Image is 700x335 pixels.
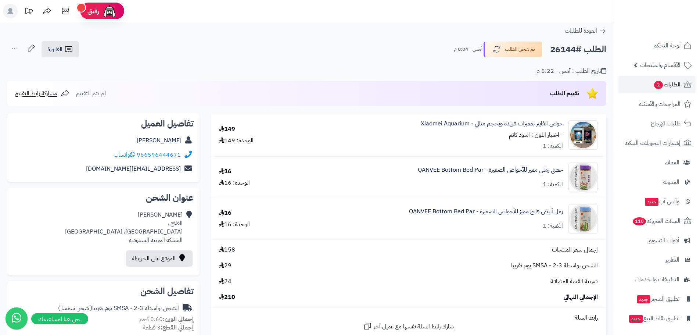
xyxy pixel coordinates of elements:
a: طلبات الإرجاع [618,115,696,132]
h2: عنوان الشحن [13,193,194,202]
div: الكمية: 1 [543,142,563,150]
span: المراجعات والأسئلة [639,99,681,109]
a: الطلبات2 [618,76,696,93]
span: ضريبة القيمة المضافة [550,277,598,286]
a: رمل أبيض فاتح مميز للأحواض الصغيرة - QANVEE Bottom Bed Par [409,207,563,216]
span: شارك رابط السلة نفسها مع عميل آخر [374,322,454,331]
span: مشاركة رابط التقييم [15,89,57,98]
small: 0.60 كجم [139,315,194,324]
div: الكمية: 1 [543,222,563,230]
span: 158 [219,246,235,254]
span: الطلبات [653,79,681,90]
span: الفاتورة [47,45,62,54]
div: 16 [219,209,231,217]
div: الوحدة: 16 [219,179,250,187]
span: 210 [219,293,235,302]
a: تحديثات المنصة [19,4,38,20]
span: التطبيقات والخدمات [635,274,679,285]
span: ( شحن سمسا ) [58,304,92,313]
div: 16 [219,167,231,176]
span: رفيق [87,7,99,15]
a: حصى رملي مميز للأحواض الصغيرة - QANVEE Bottom Bed Par [418,166,563,174]
span: الشحن بواسطة SMSA - 2-3 يوم تقريبا [511,261,598,270]
div: الوحدة: 16 [219,220,250,229]
img: ai-face.png [102,4,117,18]
a: تطبيق المتجرجديد [618,290,696,308]
span: 24 [219,277,231,286]
a: أدوات التسويق [618,232,696,249]
a: تطبيق نقاط البيعجديد [618,310,696,327]
a: واتساب [114,150,135,159]
div: الكمية: 1 [543,180,563,189]
div: الوحدة: 149 [219,136,254,145]
span: 2 [654,81,663,89]
a: المراجعات والأسئلة [618,95,696,113]
strong: إجمالي الوزن: [163,315,194,324]
button: تم شحن الطلب [484,42,542,57]
span: إجمالي سعر المنتجات [552,246,598,254]
span: لوحة التحكم [653,40,681,51]
a: العملاء [618,154,696,171]
a: السلات المتروكة110 [618,212,696,230]
small: - اختيار اللون : اسود كاتم [509,131,563,139]
span: 29 [219,261,231,270]
span: لم يتم التقييم [76,89,106,98]
img: 1749333565-1749144414204_pg5baq_2_1%D8%B6%D8%B4%D8%A67890%D9%85%D9%85%D9%85-90x90.jpg [569,204,597,234]
span: طلبات الإرجاع [651,118,681,129]
span: المدونة [663,177,679,187]
span: جديد [629,315,643,323]
span: تطبيق نقاط البيع [628,313,679,324]
div: 149 [219,125,235,133]
small: 3 قطعة [143,323,194,332]
span: إشعارات التحويلات البنكية [625,138,681,148]
span: تقييم الطلب [550,89,579,98]
a: الموقع على الخريطة [126,250,193,267]
span: الإجمالي النهائي [564,293,598,302]
span: الأقسام والمنتجات [640,60,681,70]
span: أدوات التسويق [647,235,679,246]
span: وآتس آب [644,196,679,207]
span: السلات المتروكة [632,216,681,226]
a: [EMAIL_ADDRESS][DOMAIN_NAME] [86,164,181,173]
a: التقارير [618,251,696,269]
a: التطبيقات والخدمات [618,271,696,288]
span: العملاء [665,157,679,168]
a: حوض الفايتر بمميزات فريدة وبحجم مثالي - Xiaomei Aquarium [421,120,563,128]
h2: تفاصيل الشحن [13,287,194,296]
span: 110 [633,217,646,225]
img: 1748954042-1748952520704_bwejq3_2_1DCACEQ-90x90.jpg [569,120,597,150]
div: رابط السلة [213,314,603,322]
div: الشحن بواسطة SMSA - 2-3 يوم تقريبا [58,304,179,313]
a: إشعارات التحويلات البنكية [618,134,696,152]
a: [PERSON_NAME] [137,136,182,145]
a: الفاتورة [42,41,79,57]
img: 1749333015-1749144414204_pg5baq_2_133ewsdws-90x90.jpg [569,163,597,192]
span: جديد [637,295,650,303]
a: المدونة [618,173,696,191]
div: [PERSON_NAME] الفلاح ، [GEOGRAPHIC_DATA]، [GEOGRAPHIC_DATA] المملكة العربية السعودية [65,211,183,244]
h2: تفاصيل العميل [13,119,194,128]
a: وآتس آبجديد [618,193,696,210]
span: التقارير [665,255,679,265]
a: 966596444671 [137,150,181,159]
span: جديد [645,198,658,206]
span: العودة للطلبات [565,26,597,35]
span: تطبيق المتجر [636,294,679,304]
strong: إجمالي القطع: [161,323,194,332]
h2: الطلب #26144 [550,42,606,57]
a: العودة للطلبات [565,26,606,35]
a: شارك رابط السلة نفسها مع عميل آخر [363,322,454,331]
a: لوحة التحكم [618,37,696,54]
small: أمس - 8:04 م [454,46,482,53]
div: تاريخ الطلب : أمس - 5:22 م [536,67,606,75]
a: مشاركة رابط التقييم [15,89,69,98]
